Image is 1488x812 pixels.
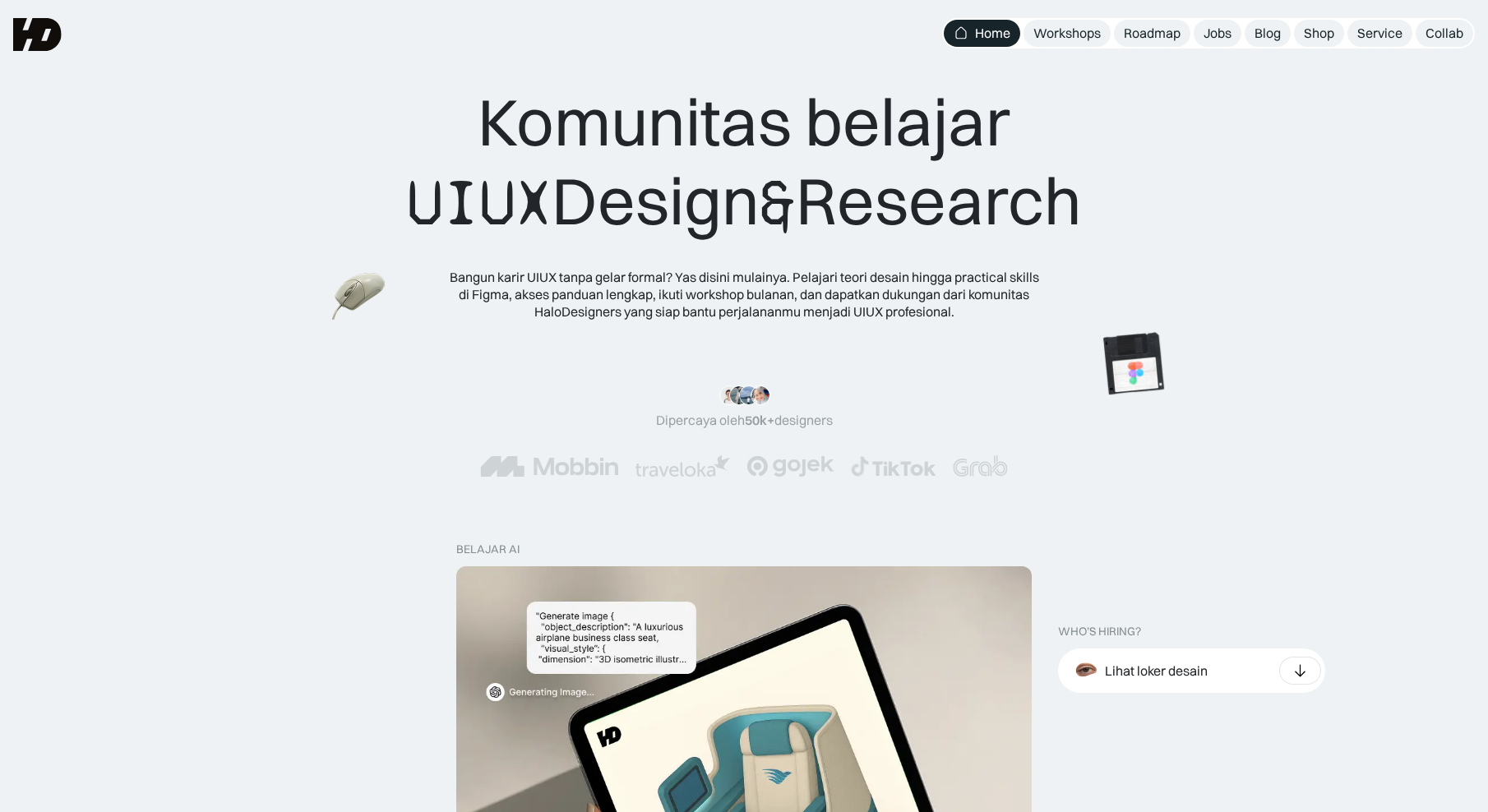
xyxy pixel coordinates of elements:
div: Collab [1426,25,1463,42]
div: Shop [1304,25,1334,42]
div: Blog [1255,25,1281,42]
a: Workshops [1024,20,1111,47]
a: Blog [1245,20,1291,47]
span: 50k+ [745,412,774,428]
a: Home [944,20,1020,47]
a: Roadmap [1114,20,1190,47]
div: Dipercaya oleh designers [656,412,833,429]
div: Roadmap [1124,25,1181,42]
a: Jobs [1194,20,1241,47]
a: Collab [1416,20,1473,47]
div: Workshops [1033,25,1101,42]
div: WHO’S HIRING? [1058,625,1141,639]
div: Home [975,25,1010,42]
a: Service [1347,20,1412,47]
span: & [760,164,796,242]
div: belajar ai [456,542,520,556]
div: Lihat loker desain [1105,662,1208,680]
span: UIUX [407,164,552,242]
div: Jobs [1204,25,1232,42]
a: Shop [1294,20,1344,47]
div: Komunitas belajar Design Research [407,82,1082,242]
div: Bangun karir UIUX tanpa gelar formal? Yas disini mulainya. Pelajari teori desain hingga practical... [448,269,1040,320]
div: Service [1357,25,1403,42]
